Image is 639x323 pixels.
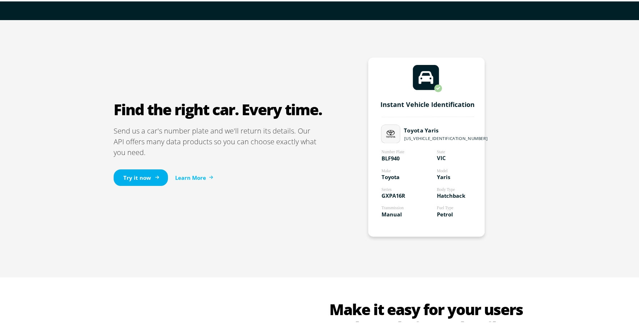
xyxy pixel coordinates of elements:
tspan: Transmission [382,205,404,209]
tspan: Instant Vehicle Identification [380,99,475,107]
tspan: VIC [437,153,446,160]
tspan: Hatchback [437,191,466,198]
tspan: [US_VEHICLE_IDENTIFICATION_NUMBER] [404,134,488,140]
tspan: Series [382,186,392,190]
tspan: Petrol [437,209,453,216]
tspan: Toyota Yaris [404,126,439,133]
tspan: Body Type [437,186,455,191]
tspan: Number Plate [382,149,405,153]
tspan: Model [437,167,448,172]
tspan: Manual [382,209,402,216]
tspan: Toyota [382,172,400,179]
tspan: Make [382,167,391,172]
p: Send us a car's number plate and we'll return its details. Our API offers many data products so y... [114,124,322,156]
tspan: Fuel Type [437,205,453,209]
tspan: Yaris [437,172,450,179]
tspan: GXPA16R [382,191,405,198]
a: Learn More [175,172,213,181]
a: Try it now [114,168,168,185]
h2: Find the right car. Every time. [114,99,322,117]
tspan: BLF940 [382,153,400,160]
tspan: State [437,148,445,153]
